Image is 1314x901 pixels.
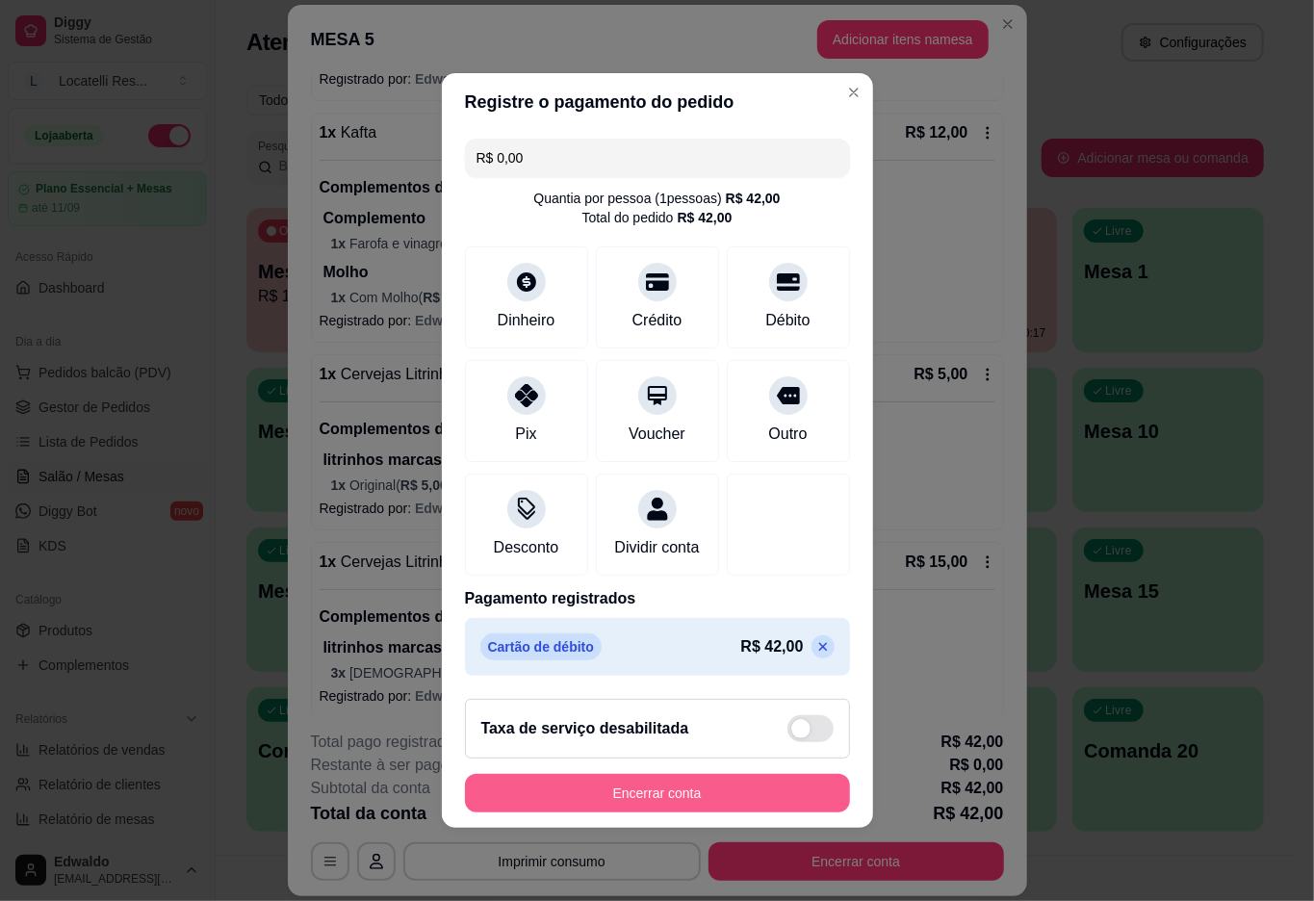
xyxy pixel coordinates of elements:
p: Pagamento registrados [465,587,850,610]
h2: Taxa de serviço desabilitada [481,717,689,740]
div: Débito [765,309,810,332]
div: Quantia por pessoa ( 1 pessoas) [533,189,780,208]
div: Outro [768,423,807,446]
div: Dinheiro [498,309,555,332]
div: R$ 42,00 [678,208,733,227]
div: Crédito [632,309,683,332]
button: Close [838,77,869,108]
div: Desconto [494,536,559,559]
div: Pix [515,423,536,446]
div: R$ 42,00 [726,189,781,208]
div: Voucher [629,423,685,446]
input: Ex.: hambúrguer de cordeiro [477,139,838,177]
header: Registre o pagamento do pedido [442,73,873,131]
button: Encerrar conta [465,774,850,812]
p: R$ 42,00 [741,635,804,658]
div: Dividir conta [614,536,699,559]
div: Total do pedido [582,208,733,227]
p: Cartão de débito [480,633,602,660]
